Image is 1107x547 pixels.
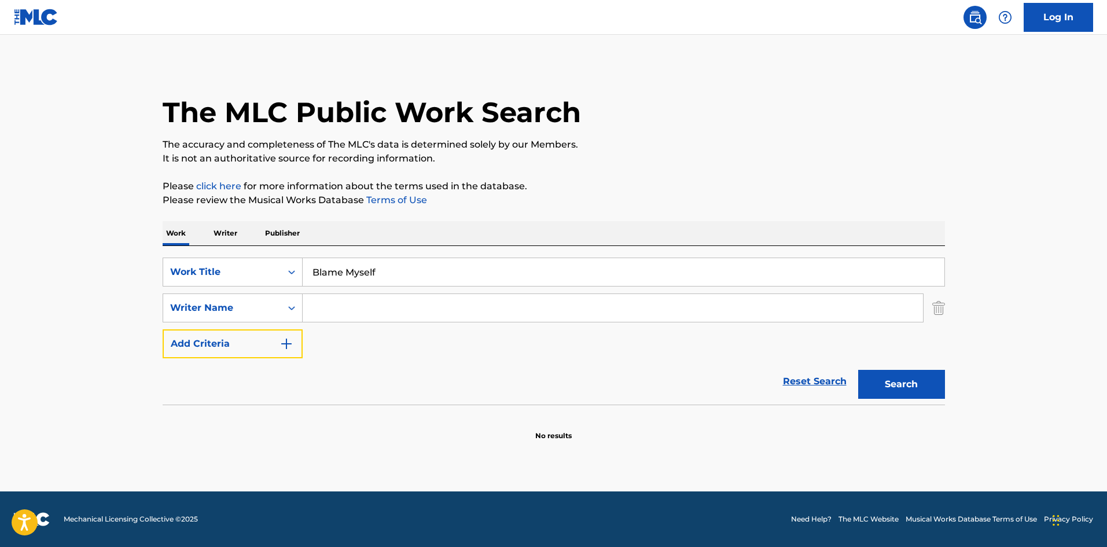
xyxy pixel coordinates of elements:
span: Mechanical Licensing Collective © 2025 [64,514,198,524]
p: No results [535,417,572,441]
img: search [968,10,982,24]
img: Delete Criterion [932,293,945,322]
div: Work Title [170,265,274,279]
a: Privacy Policy [1044,514,1093,524]
a: Need Help? [791,514,832,524]
button: Search [858,370,945,399]
iframe: Chat Widget [1049,491,1107,547]
p: Work [163,221,189,245]
a: Reset Search [777,369,852,394]
div: Help [994,6,1017,29]
a: Terms of Use [364,194,427,205]
h1: The MLC Public Work Search [163,95,581,130]
p: Writer [210,221,241,245]
a: Musical Works Database Terms of Use [906,514,1037,524]
img: 9d2ae6d4665cec9f34b9.svg [279,337,293,351]
form: Search Form [163,258,945,405]
div: Drag [1053,503,1060,538]
a: Public Search [963,6,987,29]
img: logo [14,512,50,526]
a: click here [196,181,241,192]
p: Please for more information about the terms used in the database. [163,179,945,193]
p: Publisher [262,221,303,245]
p: Please review the Musical Works Database [163,193,945,207]
a: The MLC Website [838,514,899,524]
p: It is not an authoritative source for recording information. [163,152,945,166]
p: The accuracy and completeness of The MLC's data is determined solely by our Members. [163,138,945,152]
div: Writer Name [170,301,274,315]
button: Add Criteria [163,329,303,358]
img: help [998,10,1012,24]
a: Log In [1024,3,1093,32]
img: MLC Logo [14,9,58,25]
